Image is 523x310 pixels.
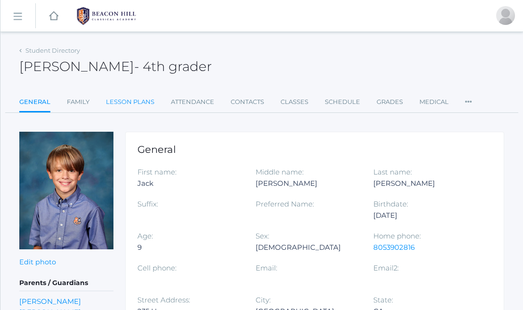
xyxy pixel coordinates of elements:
label: Suffix: [137,199,158,208]
div: [PERSON_NAME] [256,178,360,189]
span: - 4th grader [134,58,212,74]
label: Last name: [373,167,412,176]
a: Classes [281,93,308,111]
a: 8053902816 [373,243,415,252]
label: First name: [137,167,177,176]
a: Medical [419,93,449,111]
label: Middle name: [256,167,304,176]
div: [DEMOGRAPHIC_DATA] [256,242,360,253]
a: [PERSON_NAME] [19,296,81,307]
div: [PERSON_NAME] [373,178,477,189]
img: 1_BHCALogos-05.png [71,4,142,28]
label: Age: [137,231,153,240]
label: Sex: [256,231,269,240]
label: State: [373,295,393,304]
label: Birthdate: [373,199,408,208]
a: Lesson Plans [106,93,154,111]
div: 9 [137,242,241,253]
label: Email: [256,263,277,272]
div: Sarah Crosby [496,6,515,25]
label: Street Address: [137,295,190,304]
label: Preferred Name: [256,199,314,208]
a: Attendance [171,93,214,111]
a: Grades [377,93,403,111]
h2: [PERSON_NAME] [19,59,212,74]
img: Jack Crosby [19,132,113,249]
a: Schedule [325,93,360,111]
label: City: [256,295,271,304]
a: Family [67,93,89,111]
label: Home phone: [373,231,421,240]
a: Student Directory [25,47,80,54]
a: Contacts [231,93,264,111]
div: Jack [137,178,241,189]
label: Cell phone: [137,263,177,272]
h5: Parents / Guardians [19,275,113,291]
h1: General [137,144,492,155]
label: Email2: [373,263,399,272]
a: General [19,93,50,113]
div: [DATE] [373,210,477,221]
a: Edit photo [19,258,56,266]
